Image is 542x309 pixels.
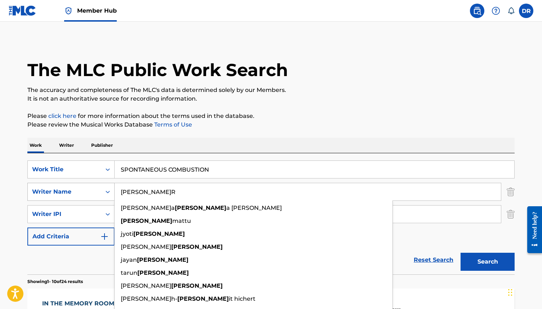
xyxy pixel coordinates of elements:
p: Please for more information about the terms used in the database. [27,112,515,120]
div: Work Title [32,165,97,174]
p: Writer [57,138,76,153]
img: Delete Criterion [507,183,515,201]
button: Search [461,253,515,271]
strong: [PERSON_NAME] [171,243,223,250]
img: Delete Criterion [507,205,515,223]
strong: [PERSON_NAME] [171,282,223,289]
div: Drag [508,282,512,303]
div: Help [489,4,503,18]
span: [PERSON_NAME] [121,243,171,250]
form: Search Form [27,160,515,274]
p: Showing 1 - 10 of 24 results [27,278,83,285]
div: Writer Name [32,187,97,196]
div: IN THE MEMORY ROOM [42,299,118,308]
div: User Menu [519,4,533,18]
p: The accuracy and completeness of The MLC's data is determined solely by our Members. [27,86,515,94]
strong: [PERSON_NAME] [133,230,185,237]
p: Publisher [89,138,115,153]
a: Reset Search [410,252,457,268]
img: search [473,6,481,15]
span: [PERSON_NAME] [121,282,171,289]
span: [PERSON_NAME]h- [121,295,177,302]
span: mattu [172,217,191,224]
span: it hichert [229,295,256,302]
img: 9d2ae6d4665cec9f34b9.svg [100,232,109,241]
button: Add Criteria [27,228,115,246]
iframe: Resource Center [522,200,542,259]
p: Work [27,138,44,153]
img: help [492,6,500,15]
span: jyoti [121,230,133,237]
span: Member Hub [77,6,117,15]
a: click here [48,112,76,119]
p: Please review the Musical Works Database [27,120,515,129]
a: Terms of Use [153,121,192,128]
span: [PERSON_NAME]a [121,204,175,211]
div: Notifications [507,7,515,14]
img: MLC Logo [9,5,36,16]
strong: [PERSON_NAME] [175,204,226,211]
span: jayan [121,256,137,263]
div: Writer IPI [32,210,97,218]
strong: [PERSON_NAME] [121,217,172,224]
p: It is not an authoritative source for recording information. [27,94,515,103]
h1: The MLC Public Work Search [27,59,288,81]
iframe: Chat Widget [506,274,542,309]
strong: [PERSON_NAME] [137,269,189,276]
span: a [PERSON_NAME] [226,204,282,211]
a: Public Search [470,4,484,18]
strong: [PERSON_NAME] [137,256,188,263]
img: Top Rightsholder [64,6,73,15]
strong: [PERSON_NAME] [177,295,229,302]
span: tarun [121,269,137,276]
